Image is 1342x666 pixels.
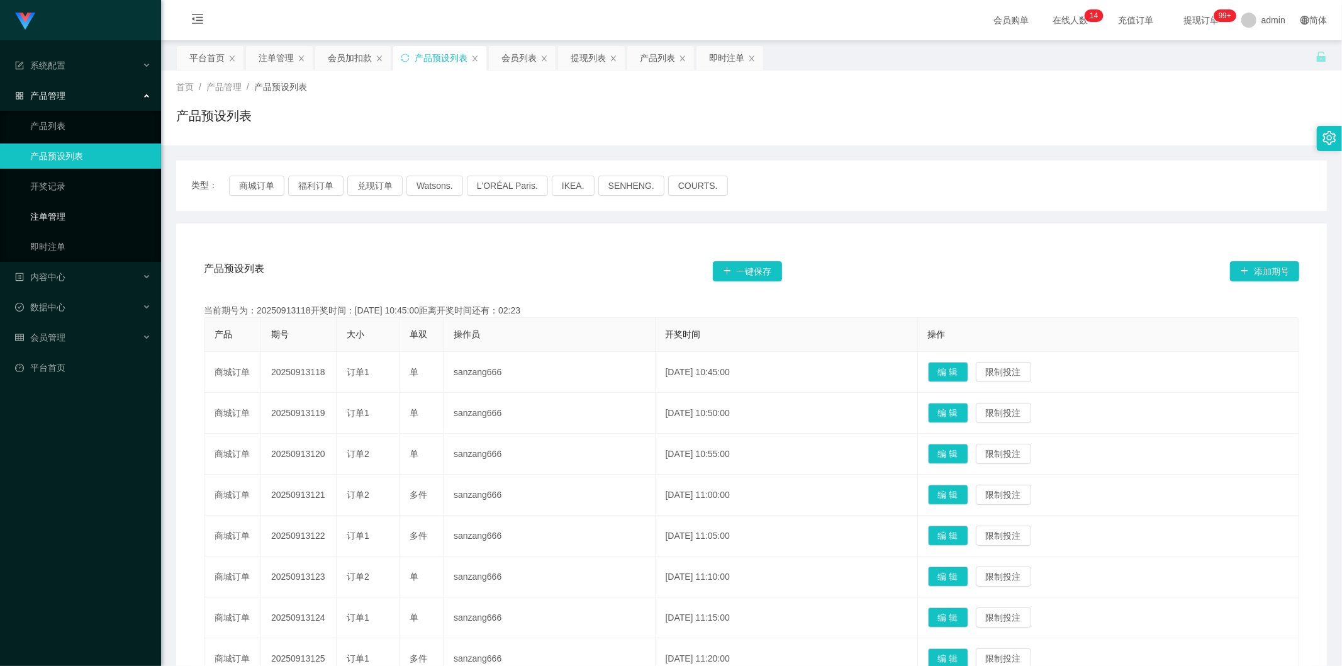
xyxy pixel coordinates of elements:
[176,82,194,92] span: 首页
[347,531,369,541] span: 订单1
[668,176,728,196] button: COURTS.
[410,653,427,663] span: 多件
[204,393,261,434] td: 商城订单
[571,46,606,70] div: 提现列表
[215,329,232,339] span: 产品
[1085,9,1103,22] sup: 14
[15,332,65,342] span: 会员管理
[666,329,701,339] span: 开奖时间
[976,607,1031,628] button: 限制投注
[976,526,1031,546] button: 限制投注
[204,304,1299,317] div: 当前期号为：20250913118开奖时间：[DATE] 10:45:00距离开奖时间还有：02:23
[410,449,418,459] span: 单
[15,355,151,380] a: 图标: dashboard平台首页
[1112,16,1160,25] span: 充值订单
[347,408,369,418] span: 订单1
[15,91,65,101] span: 产品管理
[376,55,383,62] i: 图标: close
[444,352,656,393] td: sanzang666
[401,54,410,62] i: 图标: sync
[610,55,617,62] i: 图标: close
[454,329,480,339] span: 操作员
[656,556,918,597] td: [DATE] 11:10:00
[656,393,918,434] td: [DATE] 10:50:00
[347,449,369,459] span: 订单2
[15,91,24,100] i: 图标: appstore-o
[261,352,337,393] td: 20250913118
[410,531,427,541] span: 多件
[15,333,24,342] i: 图标: table
[259,46,294,70] div: 注单管理
[640,46,675,70] div: 产品列表
[261,597,337,638] td: 20250913124
[709,46,744,70] div: 即时注单
[298,55,305,62] i: 图标: close
[444,516,656,556] td: sanzang666
[444,434,656,475] td: sanzang666
[410,408,418,418] span: 单
[976,444,1031,464] button: 限制投注
[261,434,337,475] td: 20250913120
[406,176,463,196] button: Watsons.
[271,329,289,339] span: 期号
[928,567,968,587] button: 编 辑
[199,82,201,92] span: /
[471,55,479,62] i: 图标: close
[1090,9,1094,22] p: 1
[347,653,369,663] span: 订单1
[254,82,307,92] span: 产品预设列表
[204,516,261,556] td: 商城订单
[976,403,1031,423] button: 限制投注
[15,61,24,70] i: 图标: form
[30,113,151,138] a: 产品列表
[1094,9,1099,22] p: 4
[204,597,261,638] td: 商城订单
[15,302,65,312] span: 数据中心
[598,176,664,196] button: SENHENG.
[30,144,151,169] a: 产品预设列表
[15,13,35,30] img: logo.9652507e.png
[928,329,946,339] span: 操作
[204,261,264,281] span: 产品预设列表
[656,352,918,393] td: [DATE] 10:45:00
[501,46,537,70] div: 会员列表
[247,82,249,92] span: /
[288,176,344,196] button: 福利订单
[410,329,427,339] span: 单双
[928,362,968,382] button: 编 辑
[204,475,261,516] td: 商城订单
[261,393,337,434] td: 20250913119
[656,597,918,638] td: [DATE] 11:15:00
[928,485,968,505] button: 编 辑
[261,556,337,597] td: 20250913123
[30,234,151,259] a: 即时注单
[204,556,261,597] td: 商城订单
[347,612,369,623] span: 订单1
[928,403,968,423] button: 编 辑
[347,329,364,339] span: 大小
[191,176,229,196] span: 类型：
[656,516,918,556] td: [DATE] 11:05:00
[713,261,782,281] button: 图标: plus一键保存
[928,607,968,628] button: 编 辑
[206,82,242,92] span: 产品管理
[656,434,918,475] td: [DATE] 10:55:00
[1046,16,1094,25] span: 在线人数
[176,106,252,125] h1: 产品预设列表
[976,485,1031,505] button: 限制投注
[204,352,261,393] td: 商城订单
[204,434,261,475] td: 商城订单
[30,174,151,199] a: 开奖记录
[444,597,656,638] td: sanzang666
[1316,51,1327,62] i: 图标: unlock
[347,572,369,582] span: 订单2
[656,475,918,516] td: [DATE] 11:00:00
[467,176,548,196] button: L'ORÉAL Paris.
[1177,16,1225,25] span: 提现订单
[1214,9,1236,22] sup: 1183
[328,46,372,70] div: 会员加扣款
[410,367,418,377] span: 单
[15,303,24,312] i: 图标: check-circle-o
[679,55,686,62] i: 图标: close
[347,490,369,500] span: 订单2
